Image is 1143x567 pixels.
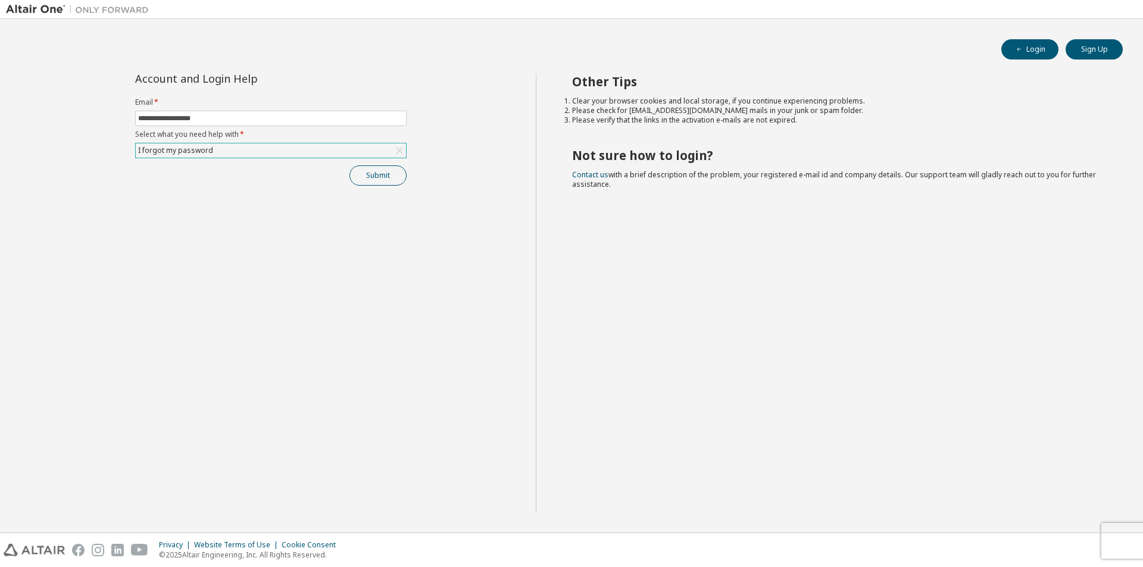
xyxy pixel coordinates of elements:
button: Sign Up [1066,39,1123,59]
button: Login [1001,39,1058,59]
span: with a brief description of the problem, your registered e-mail id and company details. Our suppo... [572,170,1096,189]
div: I forgot my password [136,143,406,158]
button: Submit [349,165,407,186]
div: Website Terms of Use [194,540,282,550]
label: Email [135,98,407,107]
li: Clear your browser cookies and local storage, if you continue experiencing problems. [572,96,1102,106]
a: Contact us [572,170,608,180]
p: © 2025 Altair Engineering, Inc. All Rights Reserved. [159,550,343,560]
img: altair_logo.svg [4,544,65,556]
img: linkedin.svg [111,544,124,556]
img: instagram.svg [92,544,104,556]
li: Please check for [EMAIL_ADDRESS][DOMAIN_NAME] mails in your junk or spam folder. [572,106,1102,115]
img: Altair One [6,4,155,15]
label: Select what you need help with [135,130,407,139]
div: Account and Login Help [135,74,352,83]
div: Cookie Consent [282,540,343,550]
div: I forgot my password [136,144,215,157]
img: facebook.svg [72,544,85,556]
div: Privacy [159,540,194,550]
h2: Not sure how to login? [572,148,1102,163]
img: youtube.svg [131,544,148,556]
h2: Other Tips [572,74,1102,89]
li: Please verify that the links in the activation e-mails are not expired. [572,115,1102,125]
